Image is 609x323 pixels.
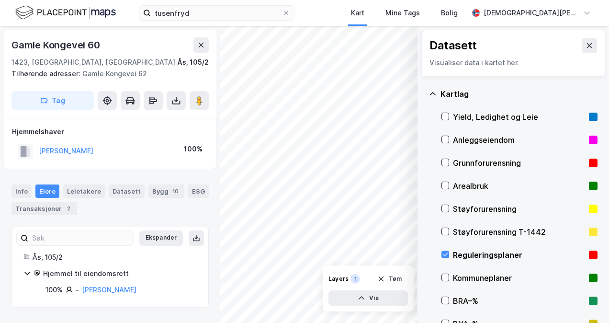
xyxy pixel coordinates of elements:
div: Reguleringsplaner [453,249,585,261]
div: - [76,284,79,296]
div: 100% [184,143,203,155]
div: Kart [351,7,364,19]
div: [DEMOGRAPHIC_DATA][PERSON_NAME] [484,7,579,19]
div: Ås, 105/2 [177,57,209,68]
input: Søk [28,231,133,245]
div: Gamle Kongevei 62 [11,68,201,80]
div: Datasett [109,185,145,198]
div: Kartlag [440,88,598,100]
img: logo.f888ab2527a4732fd821a326f86c7f29.svg [15,4,116,21]
div: Grunnforurensning [453,157,585,169]
span: Tilhørende adresser: [11,69,82,78]
div: Hjemmel til eiendomsrett [43,268,197,279]
iframe: Chat Widget [561,277,609,323]
div: Datasett [429,38,477,53]
div: Hjemmelshaver [12,126,208,138]
div: BRA–% [453,295,585,307]
div: Info [11,185,32,198]
div: 2 [64,204,73,213]
div: Yield, Ledighet og Leie [453,111,585,123]
a: [PERSON_NAME] [82,286,136,294]
div: Støyforurensning T-1442 [453,226,585,238]
button: Vis [328,290,408,306]
div: 10 [170,186,180,196]
div: Arealbruk [453,180,585,192]
button: Tag [11,91,94,110]
div: Bygg [148,185,184,198]
div: Visualiser data i kartet her. [429,57,597,69]
div: Kommuneplaner [453,272,585,284]
div: Leietakere [63,185,105,198]
div: Støyforurensning [453,203,585,215]
div: ESG [188,185,209,198]
div: Eiere [35,185,59,198]
div: Anleggseiendom [453,134,585,146]
div: Bolig [441,7,458,19]
button: Tøm [371,271,408,287]
div: 100% [45,284,63,296]
div: Mine Tags [385,7,420,19]
input: Søk på adresse, matrikkel, gårdeiere, leietakere eller personer [151,6,282,20]
div: Transaksjoner [11,202,77,215]
div: Layers [328,275,349,283]
div: 1423, [GEOGRAPHIC_DATA], [GEOGRAPHIC_DATA] [11,57,175,68]
div: Ås, 105/2 [33,252,197,263]
div: Gamle Kongevei 60 [11,37,102,53]
button: Ekspander [139,231,183,246]
div: 1 [350,274,360,284]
